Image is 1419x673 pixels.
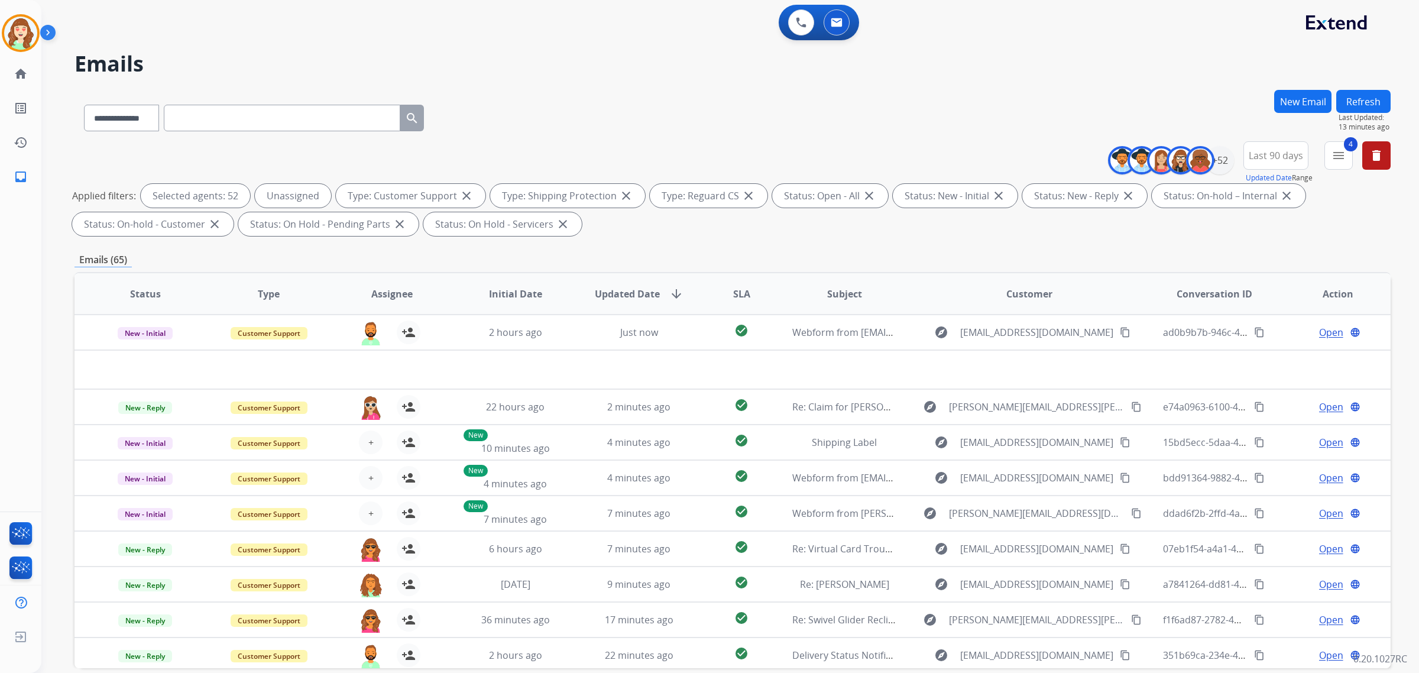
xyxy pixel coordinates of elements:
span: Customer Support [231,437,307,449]
span: 15bd5ecc-5daa-4d31-8976-5894014bdfaf [1163,436,1343,449]
span: Webform from [EMAIL_ADDRESS][DOMAIN_NAME] on [DATE] [792,471,1060,484]
mat-icon: person_add [401,577,416,591]
mat-icon: content_copy [1254,473,1265,483]
span: Customer Support [231,650,307,662]
span: Open [1319,325,1343,339]
span: [EMAIL_ADDRESS][DOMAIN_NAME] [960,471,1113,485]
span: Customer Support [231,614,307,627]
span: Open [1319,577,1343,591]
span: [EMAIL_ADDRESS][DOMAIN_NAME] [960,325,1113,339]
mat-icon: close [992,189,1006,203]
span: New - Initial [118,473,173,485]
span: 7 minutes ago [607,542,670,555]
span: Open [1319,400,1343,414]
span: 351b69ca-234e-4720-a58d-8ef968ff485a [1163,649,1339,662]
mat-icon: explore [934,648,948,662]
button: Last 90 days [1243,141,1308,170]
mat-icon: explore [934,542,948,556]
mat-icon: content_copy [1254,508,1265,519]
span: Last 90 days [1249,153,1303,158]
mat-icon: check_circle [734,433,749,448]
mat-icon: language [1350,579,1360,590]
mat-icon: check_circle [734,504,749,519]
span: Re: Claim for [PERSON_NAME] [792,400,924,413]
mat-icon: delete [1369,148,1384,163]
span: New - Reply [118,543,172,556]
span: 4 [1344,137,1358,151]
img: agent-avatar [359,643,383,668]
span: bdd91364-9882-4f28-a944-b9da5d4c6b6b [1163,471,1347,484]
mat-icon: content_copy [1254,614,1265,625]
span: Last Updated: [1339,113,1391,122]
div: Status: Open - All [772,184,888,208]
span: [EMAIL_ADDRESS][DOMAIN_NAME] [960,542,1113,556]
span: New - Initial [118,508,173,520]
span: Re: Swivel Glider Recliner Claim [792,613,931,626]
mat-icon: explore [934,471,948,485]
div: Selected agents: 52 [141,184,250,208]
span: New - Reply [118,402,172,414]
mat-icon: arrow_downward [669,287,683,301]
div: Status: On Hold - Servicers [423,212,582,236]
span: Assignee [371,287,413,301]
mat-icon: content_copy [1120,543,1130,554]
button: Refresh [1336,90,1391,113]
span: [EMAIL_ADDRESS][DOMAIN_NAME] [960,435,1113,449]
mat-icon: explore [923,506,937,520]
span: Open [1319,648,1343,662]
mat-icon: check_circle [734,398,749,412]
span: 22 minutes ago [605,649,673,662]
mat-icon: home [14,67,28,81]
span: New - Initial [118,327,173,339]
p: Applied filters: [72,189,136,203]
mat-icon: person_add [401,506,416,520]
span: New - Reply [118,650,172,662]
span: Open [1319,542,1343,556]
mat-icon: person_add [401,400,416,414]
span: [PERSON_NAME][EMAIL_ADDRESS][DOMAIN_NAME] [949,506,1124,520]
mat-icon: check_circle [734,611,749,625]
span: Subject [827,287,862,301]
img: agent-avatar [359,321,383,345]
mat-icon: content_copy [1254,650,1265,661]
mat-icon: person_add [401,325,416,339]
span: 9 minutes ago [607,578,670,591]
span: Customer Support [231,543,307,556]
mat-icon: language [1350,473,1360,483]
button: + [359,501,383,525]
span: 4 minutes ago [607,471,670,484]
mat-icon: close [393,217,407,231]
div: +52 [1206,146,1234,174]
mat-icon: explore [923,400,937,414]
span: 2 hours ago [489,649,542,662]
mat-icon: explore [934,435,948,449]
img: avatar [4,17,37,50]
th: Action [1267,273,1391,315]
span: ddad6f2b-2ffd-4a76-bfbe-87442e65371a [1163,507,1340,520]
span: Status [130,287,161,301]
div: Unassigned [255,184,331,208]
span: Open [1319,471,1343,485]
mat-icon: content_copy [1254,402,1265,412]
mat-icon: check_circle [734,540,749,554]
mat-icon: person_add [401,435,416,449]
span: 36 minutes ago [481,613,550,626]
p: New [464,429,488,441]
span: Webform from [EMAIL_ADDRESS][DOMAIN_NAME] on [DATE] [792,326,1060,339]
span: 10 minutes ago [481,442,550,455]
mat-icon: explore [934,577,948,591]
span: [EMAIL_ADDRESS][DOMAIN_NAME] [960,648,1113,662]
span: Updated Date [595,287,660,301]
mat-icon: language [1350,402,1360,412]
span: Open [1319,506,1343,520]
mat-icon: history [14,135,28,150]
mat-icon: close [459,189,474,203]
mat-icon: search [405,111,419,125]
p: 0.20.1027RC [1353,652,1407,666]
mat-icon: content_copy [1120,437,1130,448]
span: 17 minutes ago [605,613,673,626]
span: Re: [PERSON_NAME] [800,578,889,591]
span: Customer Support [231,473,307,485]
span: 6 hours ago [489,542,542,555]
span: Open [1319,613,1343,627]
